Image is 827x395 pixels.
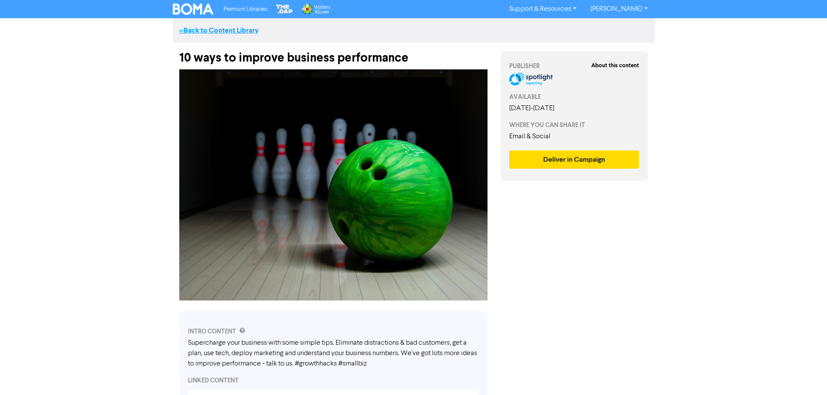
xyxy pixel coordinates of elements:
[188,338,479,369] div: Supercharge your business with some simple tips. Eliminate distractions & bad customers, get a pl...
[224,7,268,12] span: Premium Libraries:
[301,3,330,15] img: Wolters Kluwer
[173,3,214,15] img: BOMA Logo
[509,92,639,101] div: AVAILABLE
[188,327,479,336] div: INTRO CONTENT
[179,42,488,65] div: 10 ways to improve business performance
[502,2,583,16] a: Support & Resources
[509,121,639,130] div: WHERE YOU CAN SHARE IT
[509,131,639,142] div: Email & Social
[509,103,639,114] div: [DATE] - [DATE]
[784,353,827,395] iframe: Chat Widget
[509,62,639,71] div: PUBLISHER
[509,150,639,169] button: Deliver in Campaign
[188,376,479,385] div: LINKED CONTENT
[179,26,258,35] a: <<Back to Content Library
[583,2,654,16] a: [PERSON_NAME]
[591,62,639,69] strong: About this content
[275,3,294,15] img: The Gap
